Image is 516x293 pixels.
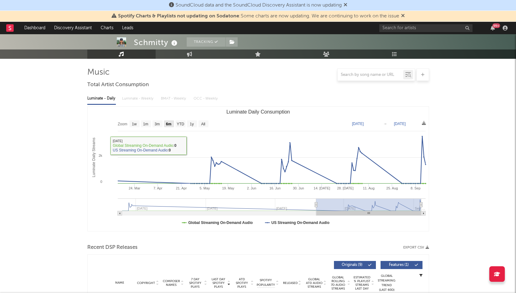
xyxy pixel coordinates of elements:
[330,276,347,291] span: Global Rolling 7D Audio Streams
[383,122,387,126] text: →
[293,186,304,190] text: 30. Jun
[166,122,171,126] text: 6m
[118,122,127,126] text: Zoom
[153,186,162,190] text: 7. Apr
[234,277,250,289] span: ATD Spotify Plays
[352,122,364,126] text: [DATE]
[283,281,298,285] span: Released
[338,72,403,77] input: Search by song name or URL
[118,22,138,34] a: Leads
[415,207,425,210] text: Sep …
[210,277,227,289] span: Last Day Spotify Plays
[118,14,239,19] span: Spotify Charts & Playlists not updating on Sodatone
[377,274,396,292] div: Global Streaming Trend (Last 60D)
[492,23,500,28] div: 99 +
[98,154,102,157] text: 2k
[20,22,50,34] a: Dashboard
[344,3,347,8] span: Dismiss
[118,14,399,19] span: : Some charts are now updating. We are continuing to work on the issue
[154,122,160,126] text: 3m
[137,281,155,285] span: Copyright
[87,244,138,251] span: Recent DSP Releases
[201,122,205,126] text: All
[410,186,420,190] text: 8. Sep
[354,276,371,291] span: Estimated % Playlist Streams Last Day
[187,277,203,289] span: 7 Day Spotify Plays
[385,263,413,267] span: Features ( 1 )
[401,14,405,19] span: Dismiss
[337,186,353,190] text: 28. [DATE]
[91,137,96,177] text: Luminate Daily Streams
[338,263,367,267] span: Originals ( 9 )
[363,186,374,190] text: 11. Aug
[381,261,422,269] button: Features(1)
[132,122,137,126] text: 1w
[96,22,118,34] a: Charts
[187,37,226,47] button: Tracking
[306,277,323,289] span: Global ATD Audio Streams
[403,246,429,249] button: Export CSV
[162,279,180,287] span: Composer Names
[271,221,329,225] text: US Streaming On-Demand Audio
[199,186,210,190] text: 5. May
[176,3,342,8] span: SoundCloud data and the SoundCloud Discovery Assistant is now updating
[134,37,179,48] div: Schmitty
[87,81,149,89] span: Total Artist Consumption
[188,221,253,225] text: Global Streaming On-Demand Audio
[386,186,398,190] text: 25. Aug
[88,107,429,231] svg: Luminate Daily Consumption
[257,278,275,287] span: Spotify Popularity
[50,22,96,34] a: Discovery Assistant
[143,122,148,126] text: 1m
[106,281,134,285] div: Name
[190,122,194,126] text: 1y
[269,186,281,190] text: 16. Jun
[379,24,473,32] input: Search for artists
[87,93,116,104] div: Luminate - Daily
[491,26,495,30] button: 99+
[176,186,187,190] text: 21. Apr
[247,186,256,190] text: 2. Jun
[313,186,330,190] text: 14. [DATE]
[129,186,140,190] text: 24. Mar
[334,261,376,269] button: Originals(9)
[176,122,184,126] text: YTD
[222,186,234,190] text: 19. May
[394,122,406,126] text: [DATE]
[100,180,102,184] text: 0
[226,109,290,114] text: Luminate Daily Consumption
